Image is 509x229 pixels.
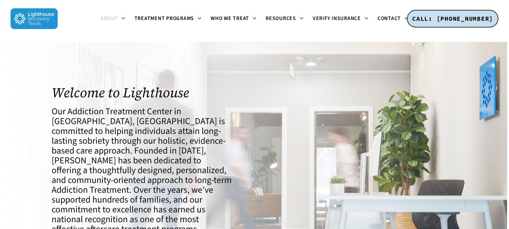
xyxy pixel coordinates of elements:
a: Contact [373,16,413,22]
img: Lighthouse Recovery Texas [11,8,58,29]
h1: Welcome to Lighthouse [52,85,232,100]
span: Resources [266,15,296,22]
a: Resources [261,16,308,22]
span: Contact [378,15,401,22]
span: Who We Treat [211,15,249,22]
a: Verify Insurance [308,16,373,22]
a: Who We Treat [206,16,261,22]
span: CALL: [PHONE_NUMBER] [412,15,493,22]
span: Verify Insurance [313,15,361,22]
a: About [96,16,130,22]
span: Treatment Programs [135,15,194,22]
span: About [101,15,118,22]
a: Treatment Programs [130,16,206,22]
a: CALL: [PHONE_NUMBER] [407,10,498,28]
